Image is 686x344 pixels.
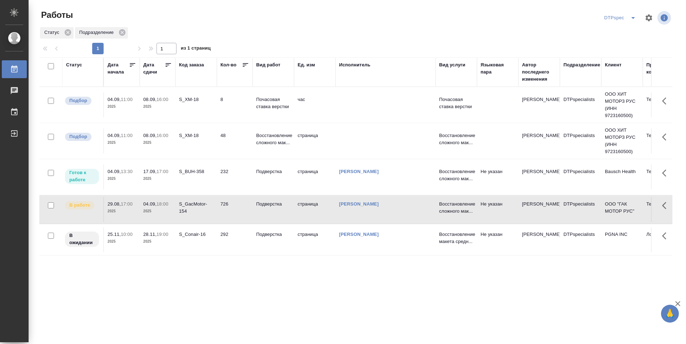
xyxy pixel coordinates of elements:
[339,232,379,237] a: [PERSON_NAME]
[108,208,136,215] p: 2025
[518,128,560,153] td: [PERSON_NAME]
[518,165,560,189] td: [PERSON_NAME]
[79,29,116,36] p: Подразделение
[64,132,100,142] div: Можно подбирать исполнителей
[439,132,473,146] p: Восстановление сложного мак...
[560,197,601,222] td: DTPspecialists
[179,231,213,238] div: S_Conair-16
[605,61,621,69] div: Клиент
[143,133,156,138] p: 08.09,
[294,165,335,189] td: страница
[518,197,560,222] td: [PERSON_NAME]
[108,133,121,138] p: 04.09,
[143,208,172,215] p: 2025
[179,61,204,69] div: Код заказа
[143,232,156,237] p: 28.11,
[256,201,290,208] p: Подверстка
[69,97,87,104] p: Подбор
[217,227,253,252] td: 292
[518,227,560,252] td: [PERSON_NAME]
[661,305,679,323] button: 🙏
[69,202,90,209] p: В работе
[439,61,466,69] div: Вид услуги
[481,61,515,76] div: Языковая пара
[294,197,335,222] td: страница
[143,139,172,146] p: 2025
[143,103,172,110] p: 2025
[143,61,165,76] div: Дата сдачи
[179,168,213,175] div: S_BUH-358
[143,97,156,102] p: 08.09,
[294,128,335,153] td: страница
[108,169,121,174] p: 04.09,
[179,201,213,215] div: S_GacMotor-154
[477,165,518,189] td: Не указан
[477,197,518,222] td: Не указан
[294,92,335,117] td: час
[658,128,675,146] button: Здесь прячутся важные кнопки
[220,61,237,69] div: Кол-во
[143,175,172,182] p: 2025
[156,201,168,207] p: 18:00
[156,169,168,174] p: 17:00
[156,97,168,102] p: 16:00
[657,11,672,25] span: Посмотреть информацию
[64,231,100,248] div: Исполнитель назначен, приступать к работе пока рано
[658,92,675,110] button: Здесь прячутся важные кнопки
[439,231,473,245] p: Восстановление макета средн...
[217,165,253,189] td: 232
[646,61,681,76] div: Проектная команда
[658,165,675,182] button: Здесь прячутся важные кнопки
[108,103,136,110] p: 2025
[64,168,100,185] div: Исполнитель может приступить к работе
[658,227,675,244] button: Здесь прячутся важные кнопки
[108,238,136,245] p: 2025
[143,169,156,174] p: 17.09,
[643,197,684,222] td: Технический
[298,61,315,69] div: Ед. изм
[560,227,601,252] td: DTPspecialists
[339,201,379,207] a: [PERSON_NAME]
[256,168,290,175] p: Подверстка
[156,232,168,237] p: 19:00
[339,61,371,69] div: Исполнитель
[640,9,657,26] span: Настроить таблицу
[256,61,280,69] div: Вид работ
[69,133,87,140] p: Подбор
[605,201,639,215] p: ООО "ГАК МОТОР РУС"
[156,133,168,138] p: 16:00
[256,231,290,238] p: Подверстка
[179,132,213,139] div: S_XM-18
[518,92,560,117] td: [PERSON_NAME]
[108,139,136,146] p: 2025
[69,232,95,246] p: В ожидании
[66,61,82,69] div: Статус
[256,96,290,110] p: Почасовая ставка верстки
[179,96,213,103] div: S_XM-18
[643,92,684,117] td: Технический
[64,96,100,106] div: Можно подбирать исполнителей
[602,12,640,24] div: split button
[605,168,639,175] p: Bausch Health
[121,133,133,138] p: 11:00
[75,27,128,39] div: Подразделение
[256,132,290,146] p: Восстановление сложного мак...
[563,61,600,69] div: Подразделение
[44,29,62,36] p: Статус
[39,9,73,21] span: Работы
[605,127,639,155] p: ООО ХИТ МОТОРЗ РУС (ИНН 9723160500)
[181,44,211,54] span: из 1 страниц
[560,92,601,117] td: DTPspecialists
[143,238,172,245] p: 2025
[217,197,253,222] td: 726
[40,27,74,39] div: Статус
[217,128,253,153] td: 48
[108,61,129,76] div: Дата начала
[560,128,601,153] td: DTPspecialists
[108,201,121,207] p: 29.08,
[658,197,675,214] button: Здесь прячутся важные кнопки
[121,97,133,102] p: 11:00
[217,92,253,117] td: 8
[143,201,156,207] p: 04.09,
[339,169,379,174] a: [PERSON_NAME]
